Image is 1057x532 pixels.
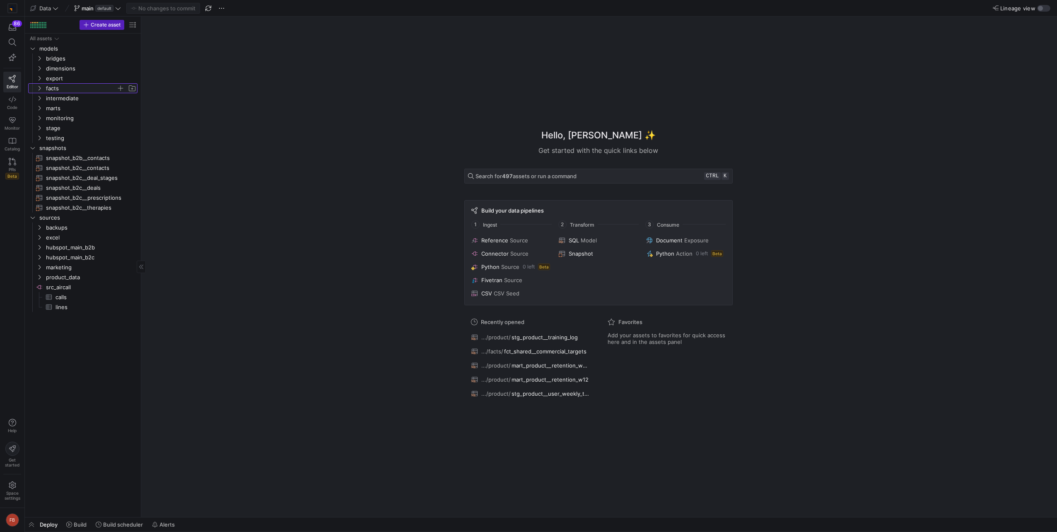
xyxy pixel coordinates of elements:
span: hubspot_main_b2b [46,243,136,252]
span: Code [7,105,17,110]
span: dimensions [46,64,136,73]
button: FB [3,511,21,529]
div: Press SPACE to select this row. [28,153,138,163]
button: Build [63,517,90,532]
button: PythonSource0 leftBeta [470,262,552,272]
a: lines​​​​​​​​​ [28,302,138,312]
div: 86 [12,20,22,27]
a: Monitor [3,113,21,134]
span: snapshot_b2c__deals​​​​​​​ [46,183,128,193]
span: 0 left [523,264,535,270]
span: Source [501,264,519,270]
a: Spacesettings [3,478,21,504]
span: Snapshot [569,250,593,257]
a: Catalog [3,134,21,155]
span: .../facts/ [481,348,503,355]
span: Build scheduler [103,521,143,528]
span: Model [581,237,597,244]
span: Reference [481,237,508,244]
a: snapshot_b2c__prescriptions​​​​​​​ [28,193,138,203]
span: hubspot_main_b2c [46,253,136,262]
span: backups [46,223,136,232]
span: Create asset [91,22,121,28]
span: marketing [46,263,136,272]
span: CSV [481,290,492,297]
span: Beta [538,264,550,270]
span: fct_shared__commercial_targets [504,348,586,355]
div: Press SPACE to select this row. [28,53,138,63]
div: Press SPACE to select this row. [28,163,138,173]
span: Recently opened [481,319,524,325]
div: Press SPACE to select this row. [28,34,138,44]
span: Exposure [684,237,709,244]
img: https://storage.googleapis.com/y42-prod-data-exchange/images/RPxujLVyfKs3dYbCaMXym8FJVsr3YB0cxJXX... [8,4,17,12]
button: 86 [3,20,21,35]
span: Source [510,250,528,257]
span: Get started [5,457,19,467]
a: snapshot_b2c__therapies​​​​​​​ [28,203,138,213]
div: Press SPACE to select this row. [28,113,138,123]
span: Action [676,250,693,257]
span: calls​​​​​​​​​ [56,293,128,302]
span: Source [504,277,522,283]
button: ReferenceSource [470,235,552,245]
span: snapshot_b2c__therapies​​​​​​​ [46,203,128,213]
button: .../product/stg_product__training_log [469,332,591,343]
button: SQLModel [557,235,640,245]
span: Data [39,5,51,12]
span: snapshot_b2b__contacts​​​​​​​ [46,153,128,163]
span: .../product/ [481,334,511,341]
div: All assets [30,36,52,41]
div: Press SPACE to select this row. [28,63,138,73]
span: Fivetran [481,277,502,283]
button: DocumentExposure [644,235,727,245]
span: Monitor [5,126,20,131]
span: Build [74,521,87,528]
span: Build your data pipelines [481,207,544,214]
kbd: ctrl [704,172,720,180]
span: SQL [569,237,579,244]
span: Add your assets to favorites for quick access here and in the assets panel [608,332,726,345]
span: snapshots [39,143,136,153]
div: Press SPACE to select this row. [28,123,138,133]
span: models [39,44,136,53]
span: main [82,5,94,12]
button: .../product/mart_product__retention_w12 [469,374,591,385]
span: snapshot_b2c__contacts​​​​​​​ [46,163,128,173]
a: snapshot_b2c__deal_stages​​​​​​​ [28,173,138,183]
div: Press SPACE to select this row. [28,133,138,143]
button: .../product/mart_product__retention_w4_by_month [469,360,591,371]
div: Press SPACE to select this row. [28,73,138,83]
div: Press SPACE to select this row. [28,44,138,53]
button: FivetranSource [470,275,552,285]
span: Document [656,237,683,244]
button: ConnectorSource [470,249,552,259]
kbd: k [722,172,729,180]
div: Press SPACE to select this row. [28,262,138,272]
span: Catalog [5,146,20,151]
div: Press SPACE to select this row. [28,183,138,193]
div: Press SPACE to select this row. [28,302,138,312]
div: Press SPACE to select this row. [28,83,138,93]
span: export [46,74,136,83]
span: bridges [46,54,136,63]
span: PRs [9,167,16,172]
span: .../product/ [481,362,511,369]
span: Beta [711,250,723,257]
span: facts [46,84,116,93]
span: Space settings [5,491,20,501]
span: mart_product__retention_w4_by_month [512,362,589,369]
div: Press SPACE to select this row. [28,242,138,252]
div: Press SPACE to select this row. [28,282,138,292]
span: stg_product__user_weekly_training_plan [512,390,589,397]
span: 0 left [696,251,708,256]
a: snapshot_b2b__contacts​​​​​​​ [28,153,138,163]
span: intermediate [46,94,136,103]
span: Connector [481,250,509,257]
span: Search for assets or run a command [475,173,577,179]
div: FB [6,513,19,527]
span: snapshot_b2c__prescriptions​​​​​​​ [46,193,128,203]
button: .../facts/fct_shared__commercial_targets [469,346,591,357]
button: CSVCSV Seed [470,288,552,298]
span: sources [39,213,136,222]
